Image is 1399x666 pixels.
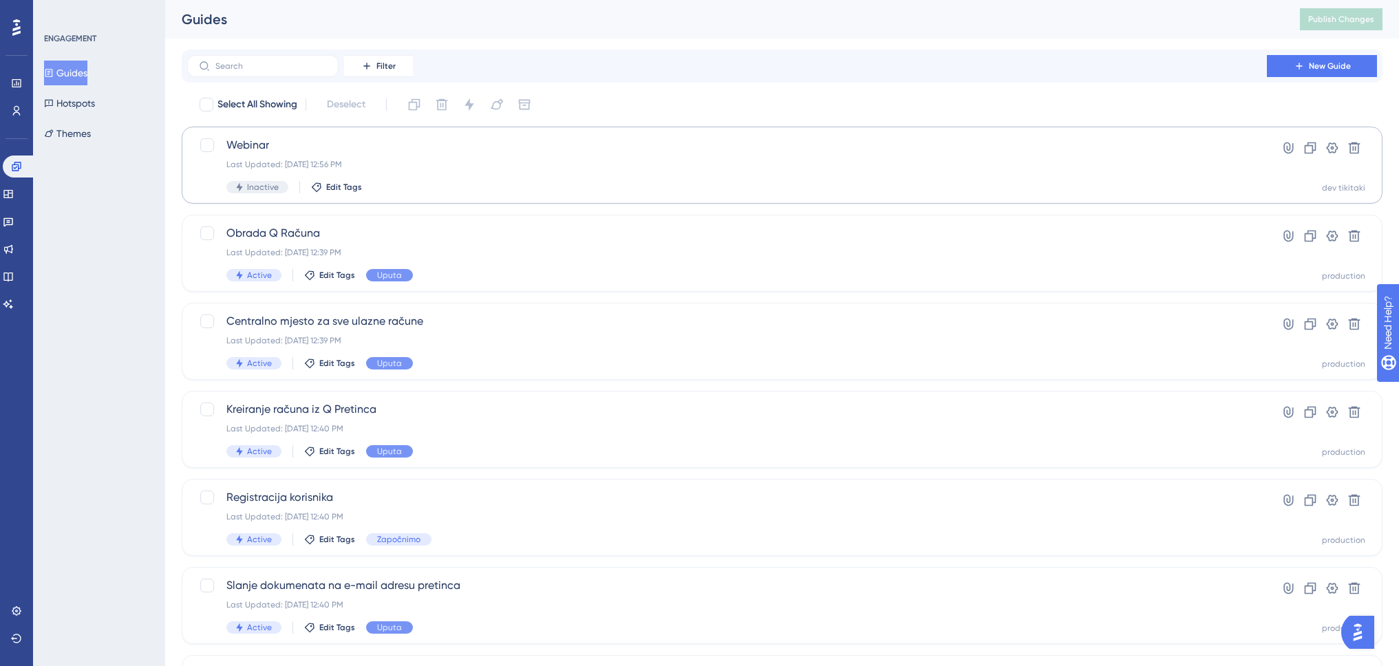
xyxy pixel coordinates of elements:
[226,599,1228,610] div: Last Updated: [DATE] 12:40 PM
[247,182,279,193] span: Inactive
[1322,535,1365,546] div: production
[377,622,402,633] span: Uputa
[226,159,1228,170] div: Last Updated: [DATE] 12:56 PM
[1322,447,1365,458] div: production
[344,55,413,77] button: Filter
[44,91,95,116] button: Hotspots
[226,489,1228,506] span: Registracija korisnika
[226,225,1228,241] span: Obrada Q Računa
[319,446,355,457] span: Edit Tags
[377,446,402,457] span: Uputa
[226,423,1228,434] div: Last Updated: [DATE] 12:40 PM
[247,270,272,281] span: Active
[327,96,365,113] span: Deselect
[1267,55,1377,77] button: New Guide
[314,92,378,117] button: Deselect
[247,358,272,369] span: Active
[44,33,96,44] div: ENGAGEMENT
[304,446,355,457] button: Edit Tags
[319,270,355,281] span: Edit Tags
[226,247,1228,258] div: Last Updated: [DATE] 12:39 PM
[226,401,1228,418] span: Kreiranje računa iz Q Pretinca
[1322,358,1365,369] div: production
[182,10,1265,29] div: Guides
[215,61,327,71] input: Search
[247,446,272,457] span: Active
[226,335,1228,346] div: Last Updated: [DATE] 12:39 PM
[377,534,420,545] span: Započnimo
[304,534,355,545] button: Edit Tags
[377,358,402,369] span: Uputa
[304,270,355,281] button: Edit Tags
[326,182,362,193] span: Edit Tags
[319,534,355,545] span: Edit Tags
[1322,623,1365,634] div: production
[1309,61,1351,72] span: New Guide
[217,96,297,113] span: Select All Showing
[226,511,1228,522] div: Last Updated: [DATE] 12:40 PM
[304,622,355,633] button: Edit Tags
[32,3,86,20] span: Need Help?
[1308,14,1374,25] span: Publish Changes
[376,61,396,72] span: Filter
[44,61,87,85] button: Guides
[1341,612,1382,653] iframe: UserGuiding AI Assistant Launcher
[226,577,1228,594] span: Slanje dokumenata na e-mail adresu pretinca
[319,622,355,633] span: Edit Tags
[1300,8,1382,30] button: Publish Changes
[311,182,362,193] button: Edit Tags
[1322,182,1365,193] div: dev tikitaki
[226,137,1228,153] span: Webinar
[247,622,272,633] span: Active
[377,270,402,281] span: Uputa
[304,358,355,369] button: Edit Tags
[226,313,1228,330] span: Centralno mjesto za sve ulazne račune
[247,534,272,545] span: Active
[44,121,91,146] button: Themes
[319,358,355,369] span: Edit Tags
[1322,270,1365,281] div: production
